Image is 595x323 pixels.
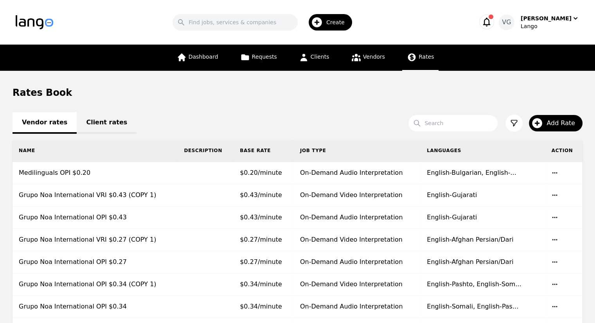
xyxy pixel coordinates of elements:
[13,296,178,318] td: Grupo Noa International OPI $0.34
[402,45,439,71] a: Rates
[427,280,521,288] span: English-Pashto, English-Som...
[294,184,421,206] td: On-Demand Video Interpretation
[529,115,582,131] button: Add Rate
[16,15,53,29] img: Logo
[240,258,282,266] span: $0.27/minute
[77,112,137,134] a: Client rates
[294,140,421,162] th: Job Type
[13,86,72,99] h1: Rates Book
[363,54,385,60] span: Vendors
[189,54,218,60] span: Dashboard
[521,14,572,22] div: [PERSON_NAME]
[240,191,282,199] span: $0.43/minute
[13,184,178,206] td: Grupo Noa International VRI $0.43 (COPY 1)
[294,162,421,184] td: On-Demand Audio Interpretation
[427,257,539,267] div: English-Afghan Persian/Dari
[13,273,178,296] td: Grupo Noa International OPI $0.34 (COPY 1)
[427,190,539,200] div: English-Gujarati
[347,45,390,71] a: Vendors
[173,14,298,31] input: Find jobs, services & companies
[13,251,178,273] td: Grupo Noa International OPI $0.27
[294,229,421,251] td: On-Demand Video Interpretation
[427,213,539,222] div: English-Gujarati
[419,54,434,60] span: Rates
[240,169,282,176] span: $0.20/minute
[502,18,511,27] span: VG
[240,214,282,221] span: $0.43/minute
[172,45,223,71] a: Dashboard
[294,296,421,318] td: On-Demand Audio Interpretation
[240,280,282,288] span: $0.34/minute
[294,273,421,296] td: On-Demand Video Interpretation
[521,22,579,30] div: Lango
[13,229,178,251] td: Grupo Noa International VRI $0.27 (COPY 1)
[408,115,498,131] input: Search
[13,206,178,229] td: Grupo Noa International OPI $0.43
[252,54,277,60] span: Requests
[427,303,518,310] span: English-Somali, English-Pas...
[545,140,582,162] th: Action
[13,162,178,184] td: Medilinguals OPI $0.20
[235,45,282,71] a: Requests
[427,235,539,244] div: English-Afghan Persian/Dari
[294,206,421,229] td: On-Demand Audio Interpretation
[178,140,234,162] th: Description
[421,140,545,162] th: Languages
[427,169,516,176] span: English-Bulgarian, English-...
[311,54,329,60] span: Clients
[326,18,350,26] span: Create
[240,236,282,243] span: $0.27/minute
[240,303,282,310] span: $0.34/minute
[294,45,334,71] a: Clients
[499,14,579,30] button: VG[PERSON_NAME]Lango
[546,118,581,128] span: Add Rate
[505,115,523,132] button: Filter
[13,140,178,162] th: Name
[294,251,421,273] td: On-Demand Audio Interpretation
[298,11,357,34] button: Create
[234,140,294,162] th: Base Rate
